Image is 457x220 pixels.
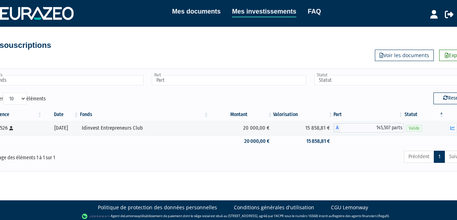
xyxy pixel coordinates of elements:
[172,6,221,16] a: Mes documents
[79,109,209,121] th: Fonds: activer pour trier la colonne par ordre croissant
[209,135,273,147] td: 20 000,00 €
[209,121,273,135] td: 20 000,00 €
[375,50,434,61] a: Voir les documents
[232,6,296,17] a: Mes investissements
[404,151,434,163] a: Précédent
[209,109,273,121] th: Montant: activer pour trier la colonne par ordre croissant
[404,109,445,121] th: Statut : activer pour trier la colonne par ordre d&eacute;croissant
[308,6,321,16] a: FAQ
[333,123,404,132] div: A - Idinvest Entrepreneurs Club
[333,109,404,121] th: Part: activer pour trier la colonne par ordre croissant
[42,109,79,121] th: Date: activer pour trier la colonne par ordre croissant
[7,213,450,220] div: - Agent de (établissement de paiement dont le siège social est situé au [STREET_ADDRESS], agréé p...
[332,214,389,218] a: Registre des agents financiers (Regafi)
[331,204,368,211] a: CGU Lemonway
[82,213,109,220] img: logo-lemonway.png
[273,121,333,135] td: 15 858,81 €
[273,135,333,147] td: 15 858,81 €
[406,125,422,132] span: Valide
[234,204,314,211] a: Conditions générales d'utilisation
[9,126,13,130] i: [Français] Personne physique
[3,92,26,105] select: Afficheréléments
[45,124,76,132] div: [DATE]
[82,124,207,132] div: Idinvest Entrepreneurs Club
[98,204,217,211] a: Politique de protection des données personnelles
[434,151,445,163] a: 1
[333,123,341,132] span: A
[124,214,141,218] a: Lemonway
[273,109,333,121] th: Valorisation: activer pour trier la colonne par ordre croissant
[341,123,404,132] span: 145,507 parts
